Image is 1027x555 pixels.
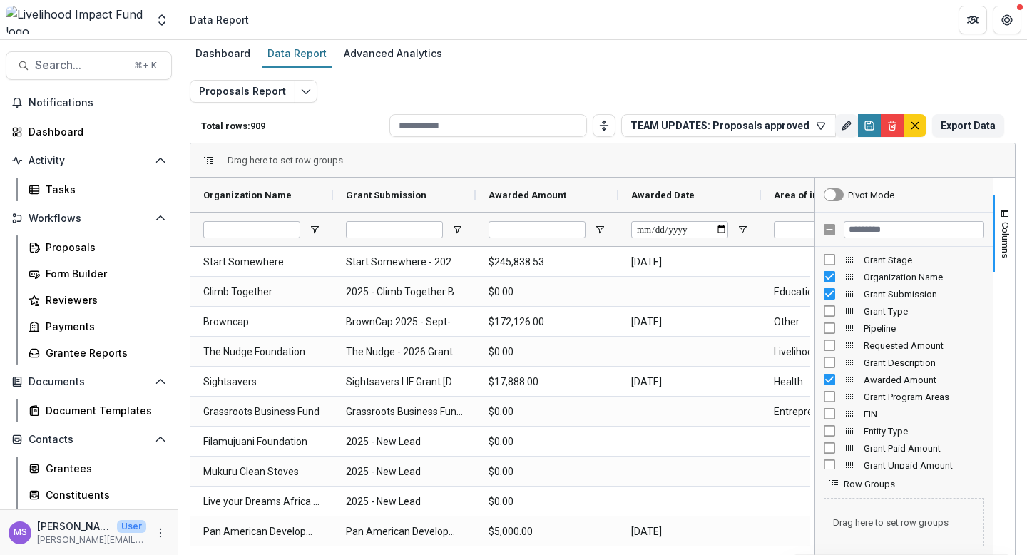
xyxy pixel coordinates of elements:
div: Grantees [46,461,160,476]
button: Partners [959,6,987,34]
span: $0.00 [489,277,606,307]
div: Document Templates [46,403,160,418]
input: Filter Columns Input [844,221,984,238]
span: Notifications [29,97,166,109]
button: Open Filter Menu [309,224,320,235]
span: Row Groups [844,479,895,489]
span: Sightsavers LIF Grant [DATE]-[DATE] [346,367,463,397]
div: Tasks [46,182,160,197]
span: 2025 - New Lead [346,427,463,457]
a: Form Builder [23,262,172,285]
span: Pipeline [864,323,984,334]
span: Other [774,307,891,337]
span: Documents [29,376,149,388]
button: Notifications [6,91,172,114]
div: Row Groups [228,155,343,166]
span: Awarded Amount [864,375,984,385]
button: Get Help [993,6,1021,34]
button: Open Contacts [6,428,172,451]
span: 2025 - New Lead [346,487,463,516]
div: Pipeline Column [815,320,993,337]
button: Rename [835,114,858,137]
a: Data Report [262,40,332,68]
button: Edit selected report [295,80,317,103]
a: Dashboard [6,120,172,143]
div: Row Groups [815,489,993,555]
div: Grant Stage Column [815,251,993,268]
span: [DATE] [631,307,748,337]
button: Delete [881,114,904,137]
span: The Nudge - 2026 Grant - Pilot RTV approach in [GEOGRAPHIC_DATA] [346,337,463,367]
button: Open entity switcher [152,6,172,34]
a: Document Templates [23,399,172,422]
p: Total rows: 909 [201,121,384,131]
span: Organization Name [864,272,984,282]
span: Drag here to set row groups [228,155,343,166]
span: Sightsavers [203,367,320,397]
span: Awarded Amount [489,190,566,200]
div: Requested Amount Column [815,337,993,354]
a: Advanced Analytics [338,40,448,68]
div: Dashboard [29,124,160,139]
span: Awarded Date [631,190,695,200]
span: Browncap [203,307,320,337]
span: $245,838.53 [489,248,606,277]
a: Payments [23,315,172,338]
a: Tasks [23,178,172,201]
span: Entity Type [864,426,984,437]
button: Open Filter Menu [451,224,463,235]
span: $0.00 [489,457,606,487]
div: Reviewers [46,292,160,307]
span: [DATE] [631,248,748,277]
input: Awarded Date Filter Input [631,221,728,238]
div: Organization Name Column [815,268,993,285]
div: Data Report [190,12,249,27]
span: $17,888.00 [489,367,606,397]
span: Grant Description [864,357,984,368]
a: Proposals [23,235,172,259]
div: Constituents [46,487,160,502]
a: Grantee Reports [23,341,172,365]
button: Open Documents [6,370,172,393]
button: Open Activity [6,149,172,172]
div: Pivot Mode [848,190,894,200]
input: Grant Submission Filter Input [346,221,443,238]
span: [DATE] [631,367,748,397]
span: The Nudge Foundation [203,337,320,367]
nav: breadcrumb [184,9,255,30]
input: Area of intervention Filter Input [774,221,871,238]
div: Grant Unpaid Amount Column [815,457,993,474]
div: Monica Swai [14,528,27,537]
button: Export Data [932,114,1004,137]
div: ⌘ + K [131,58,160,73]
div: Payments [46,319,160,334]
span: $5,000.00 [489,517,606,546]
input: Organization Name Filter Input [203,221,300,238]
div: Proposals [46,240,160,255]
div: Dashboard [190,43,256,63]
span: Organization Name [203,190,292,200]
button: Toggle auto height [593,114,615,137]
span: EIN [864,409,984,419]
span: $0.00 [489,487,606,516]
span: Education - Support for Education [774,277,891,307]
button: Proposals Report [190,80,295,103]
span: Live your Dreams Africa Foundation [203,487,320,516]
span: Pan American Development Foundation ([GEOGRAPHIC_DATA] office) - 2025 Thank you [PERSON_NAME][GEO... [346,517,463,546]
div: EIN Column [815,405,993,422]
div: Grant Type Column [815,302,993,320]
span: Workflows [29,213,149,225]
div: Advanced Analytics [338,43,448,63]
span: Livelihoods [774,337,891,367]
p: User [117,520,146,533]
span: Start Somewhere [203,248,320,277]
span: Drag here to set row groups [824,498,984,546]
span: Climb Together [203,277,320,307]
span: Mukuru Clean Stoves [203,457,320,487]
span: $0.00 [489,337,606,367]
span: Grant Submission [346,190,426,200]
div: Grant Description Column [815,354,993,371]
a: Grantees [23,457,172,480]
span: $0.00 [489,397,606,427]
span: $172,126.00 [489,307,606,337]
